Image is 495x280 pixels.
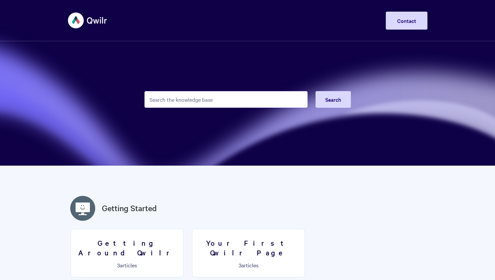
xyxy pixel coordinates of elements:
[325,96,341,103] span: Search
[71,229,183,277] a: Getting Around Qwilr 3articles
[196,238,301,257] h3: Your First Qwilr Page
[117,261,120,269] span: 3
[386,12,427,30] a: Contact
[144,91,308,108] input: Search the knowledge base
[316,91,351,108] button: Search
[239,261,241,269] span: 3
[102,202,157,214] a: Getting Started
[75,262,179,268] p: articles
[196,262,301,268] p: articles
[68,8,108,33] img: Qwilr Help Center
[192,229,305,277] a: Your First Qwilr Page 3articles
[75,238,179,257] h3: Getting Around Qwilr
